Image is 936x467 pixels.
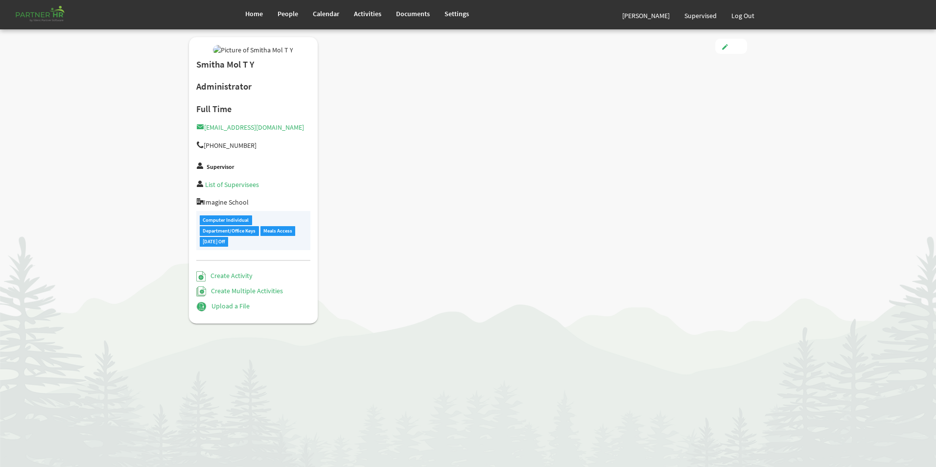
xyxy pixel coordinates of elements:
[313,9,339,18] span: Calendar
[724,2,762,29] a: Log Out
[196,286,283,295] a: Create Multiple Activities
[196,302,207,312] img: Upload a File
[354,9,381,18] span: Activities
[196,141,310,149] h5: [PHONE_NUMBER]
[213,45,293,55] img: Picture of Smitha Mol T Y
[677,2,724,29] a: Supervised
[200,215,252,225] div: Computer Individual
[615,2,677,29] a: [PERSON_NAME]
[196,60,310,70] h2: Smitha Mol T Y
[196,198,310,206] h5: Imagine School
[205,180,259,189] a: List of Supervisees
[207,164,234,170] label: Supervisor
[200,226,259,235] div: Department/Office Keys
[196,82,310,92] h2: Administrator
[196,302,250,310] a: Upload a File
[196,286,206,297] img: Create Multiple Activities
[396,9,430,18] span: Documents
[196,123,304,132] a: [EMAIL_ADDRESS][DOMAIN_NAME]
[445,9,469,18] span: Settings
[278,9,298,18] span: People
[260,226,296,235] div: Meals Access
[200,237,228,246] div: [DATE] Off
[196,271,253,280] a: Create Activity
[196,271,206,281] img: Create Activity
[196,104,310,114] h4: Full Time
[245,9,263,18] span: Home
[684,11,717,20] span: Supervised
